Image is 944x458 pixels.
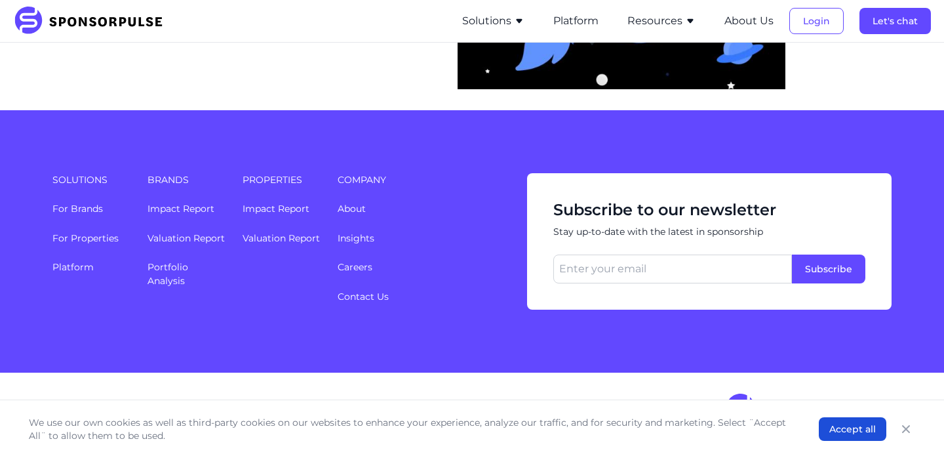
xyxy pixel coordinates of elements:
[243,203,309,215] a: Impact Report
[789,15,844,27] a: Login
[29,416,793,442] p: We use our own cookies as well as third-party cookies on our websites to enhance your experience,...
[553,13,599,29] button: Platform
[147,232,225,244] a: Valuation Report
[338,203,366,215] a: About
[724,13,774,29] button: About Us
[553,199,865,220] span: Subscribe to our newsletter
[52,261,94,273] a: Platform
[859,15,931,27] a: Let's chat
[792,255,865,283] button: Subscribe
[13,7,172,35] img: SponsorPulse
[859,8,931,34] button: Let's chat
[52,173,132,186] span: Solutions
[52,232,119,244] a: For Properties
[147,261,188,287] a: Portfolio Analysis
[462,13,524,29] button: Solutions
[338,232,374,244] a: Insights
[338,261,372,273] a: Careers
[878,395,944,458] iframe: Chat Widget
[553,226,865,239] span: Stay up-to-date with the latest in sponsorship
[789,8,844,34] button: Login
[724,394,892,424] img: SponsorPulse
[243,173,322,186] span: Properties
[724,15,774,27] a: About Us
[878,395,944,458] div: Chat-Widget
[147,173,227,186] span: Brands
[819,417,886,441] button: Accept all
[627,13,696,29] button: Resources
[243,232,320,244] a: Valuation Report
[52,203,103,215] a: For Brands
[553,255,792,283] input: Enter your email
[338,291,389,302] a: Contact Us
[553,15,599,27] a: Platform
[147,203,214,215] a: Impact Report
[338,173,512,186] span: Company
